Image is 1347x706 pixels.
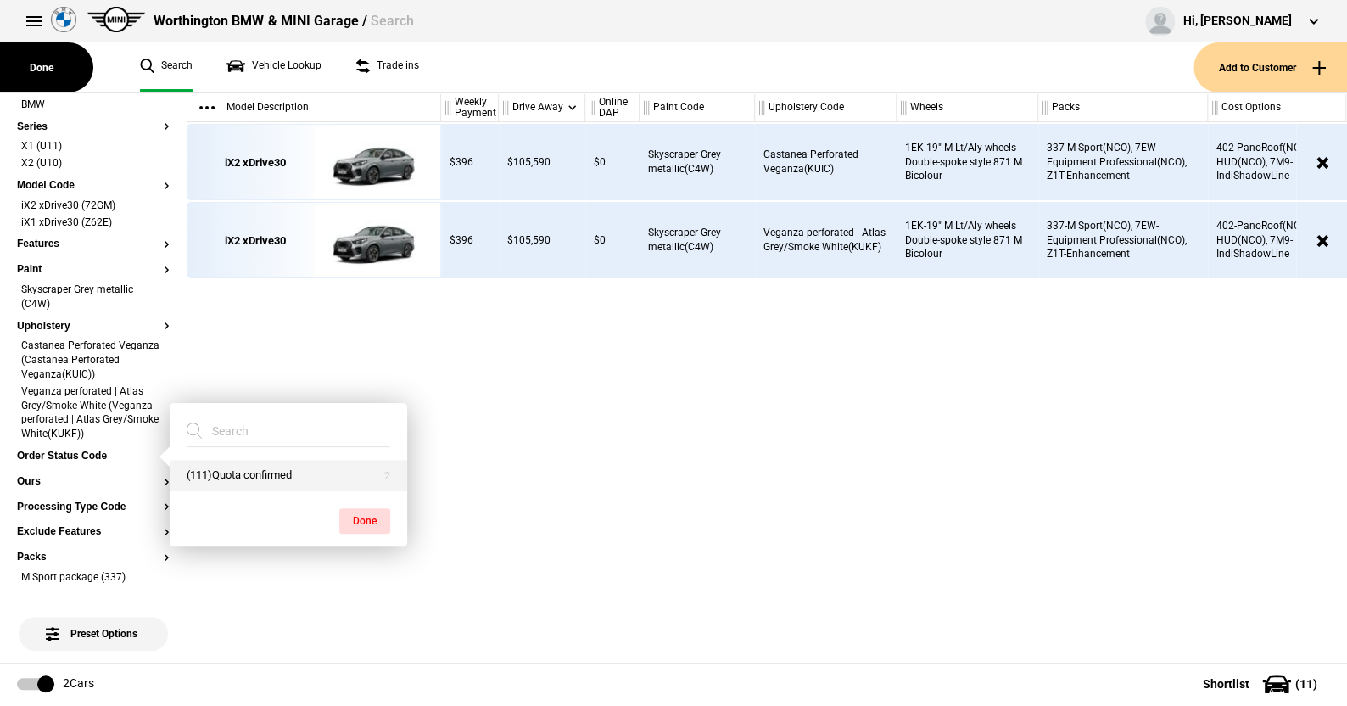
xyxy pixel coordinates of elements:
[17,384,170,444] li: Veganza perforated | Atlas Grey/Smoke White (Veganza perforated | Atlas Grey/Smoke White(KUKF))
[1208,202,1346,278] div: 402-PanoRoof(NCO), 610-HUD(NCO), 7M9-IndiShadowLine
[314,203,432,279] img: cosySec
[585,93,639,122] div: Online DAP
[17,321,170,333] button: Upholstery
[1038,124,1208,200] div: 337-M Sport(NCO), 7EW-Equipment Professional(NCO), Z1T-Enhancement
[187,93,440,122] div: Model Description
[187,416,370,446] input: Search
[17,121,170,133] button: Series
[640,124,755,200] div: Skyscraper Grey metallic(C4W)
[196,125,314,201] a: iX2 xDrive30
[1193,42,1347,92] button: Add to Customer
[51,7,76,32] img: bmw.png
[17,552,170,563] button: Packs
[17,264,170,320] section: PaintSkyscraper Grey metallic (C4W)
[897,93,1037,122] div: Wheels
[17,199,170,216] li: iX2 xDrive30 (72GM)
[1208,93,1345,122] div: Cost Options
[1203,678,1249,690] span: Shortlist
[196,203,314,279] a: iX2 xDrive30
[755,124,897,200] div: Castanea Perforated Veganza(KUIC)
[17,180,170,238] section: Model CodeiX2 xDrive30 (72GM)iX1 xDrive30 (Z62E)
[17,501,170,513] button: Processing Type Code
[17,283,170,314] li: Skyscraper Grey metallic (C4W)
[17,264,170,276] button: Paint
[225,155,286,171] div: iX2 xDrive30
[17,501,170,527] section: Processing Type Code
[17,238,170,264] section: Features
[640,202,755,278] div: Skyscraper Grey metallic(C4W)
[441,202,499,278] div: $396
[585,202,640,278] div: $0
[640,93,754,122] div: Paint Code
[441,93,498,122] div: Weekly Payment
[17,570,170,587] li: M Sport package (337)
[17,476,170,501] section: Ours
[17,526,170,538] button: Exclude Features
[140,42,193,92] a: Search
[87,7,145,32] img: mini.png
[225,233,286,249] div: iX2 xDrive30
[499,124,585,200] div: $105,590
[17,587,170,604] li: Enhancement Package (Z1T)
[17,79,170,121] section: BMW
[17,526,170,552] section: Exclude Features
[17,451,170,476] section: Order Status Code
[755,93,896,122] div: Upholstery Code
[339,508,390,534] button: Done
[755,202,897,278] div: Veganza perforated | Atlas Grey/Smoke White(KUKF)
[17,216,170,233] li: iX1 xDrive30 (Z62E)
[370,13,413,29] span: Search
[897,124,1038,200] div: 1EK-19" M Lt/Aly wheels Double-spoke style 871 M Bicolour
[17,451,170,462] button: Order Status Code
[499,202,585,278] div: $105,590
[1183,13,1292,30] div: Hi, [PERSON_NAME]
[49,607,137,640] span: Preset Options
[17,321,170,451] section: UpholsteryCastanea Perforated Veganza (Castanea Perforated Veganza(KUIC))Veganza perforated | Atl...
[1177,663,1347,705] button: Shortlist(11)
[17,339,170,384] li: Castanea Perforated Veganza (Castanea Perforated Veganza(KUIC))
[17,552,170,610] section: PacksM Sport package (337)Enhancement Package (Z1T)
[17,139,170,156] li: X1 (U11)
[170,460,407,491] button: (111)Quota confirmed
[17,238,170,250] button: Features
[63,675,94,692] div: 2 Cars
[1038,202,1208,278] div: 337-M Sport(NCO), 7EW-Equipment Professional(NCO), Z1T-Enhancement
[17,98,170,115] li: BMW
[1295,678,1317,690] span: ( 11 )
[226,42,321,92] a: Vehicle Lookup
[1208,124,1346,200] div: 402-PanoRoof(NCO), 610-HUD(NCO), 7M9-IndiShadowLine
[17,156,170,173] li: X2 (U10)
[314,125,432,201] img: cosySec
[355,42,419,92] a: Trade ins
[17,476,170,488] button: Ours
[897,202,1038,278] div: 1EK-19" M Lt/Aly wheels Double-spoke style 871 M Bicolour
[17,180,170,192] button: Model Code
[1038,93,1207,122] div: Packs
[585,124,640,200] div: $0
[441,124,499,200] div: $396
[499,93,584,122] div: Drive Away
[154,12,413,31] div: Worthington BMW & MINI Garage /
[17,121,170,180] section: SeriesX1 (U11)X2 (U10)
